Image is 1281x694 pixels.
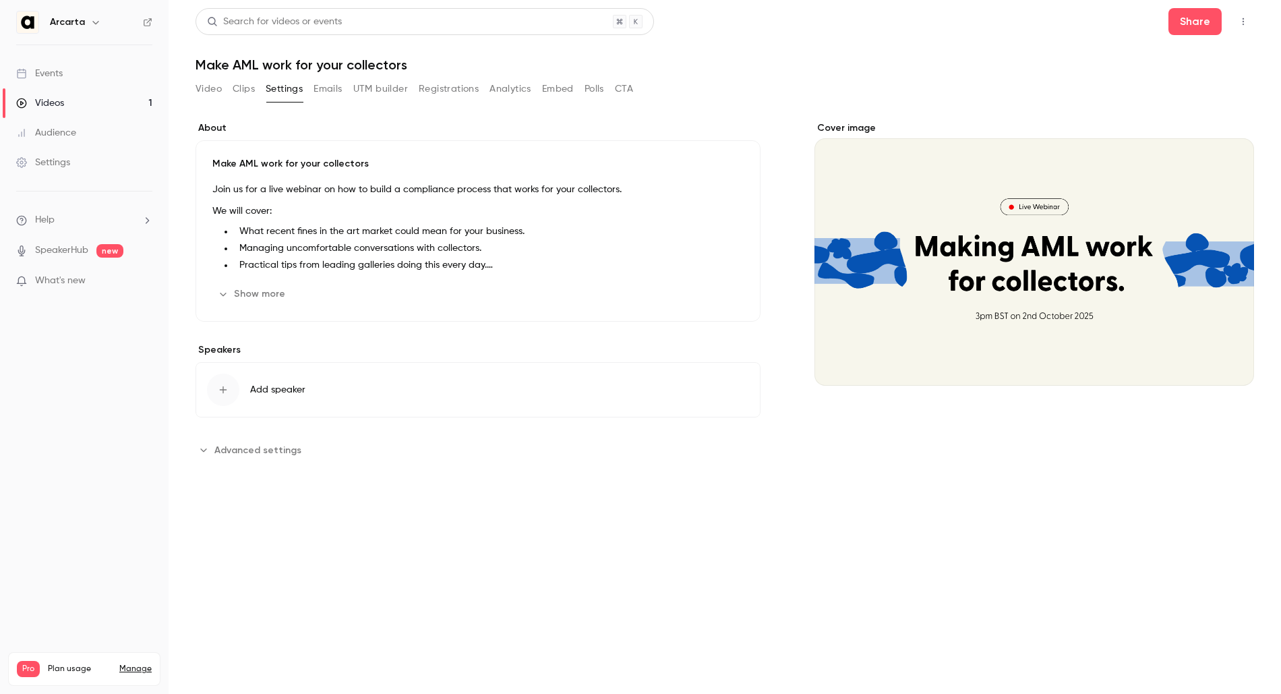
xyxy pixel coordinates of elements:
[814,121,1254,386] section: Cover image
[214,443,301,457] span: Advanced settings
[17,11,38,33] img: Arcarta
[615,78,633,100] button: CTA
[234,241,744,256] li: Managing uncomfortable conversations with collectors.
[233,78,255,100] button: Clips
[35,243,88,258] a: SpeakerHub
[119,664,152,674] a: Manage
[212,203,744,219] p: We will cover:
[196,78,222,100] button: Video
[814,121,1254,135] label: Cover image
[542,78,574,100] button: Embed
[50,16,85,29] h6: Arcarta
[196,439,309,461] button: Advanced settings
[196,439,761,461] section: Advanced settings
[353,78,408,100] button: UTM builder
[212,283,293,305] button: Show more
[489,78,531,100] button: Analytics
[196,57,1254,73] h1: Make AML work for your collectors
[1232,11,1254,32] button: Top Bar Actions
[196,362,761,417] button: Add speaker
[212,181,744,198] p: Join us for a live webinar on how to build a compliance process that works for your collectors.
[266,78,303,100] button: Settings
[96,244,123,258] span: new
[196,121,761,135] label: About
[16,156,70,169] div: Settings
[234,225,744,239] li: What recent fines in the art market could mean for your business.
[250,383,305,397] span: Add speaker
[16,126,76,140] div: Audience
[212,157,744,171] p: Make AML work for your collectors
[16,67,63,80] div: Events
[35,274,86,288] span: What's new
[35,213,55,227] span: Help
[48,664,111,674] span: Plan usage
[207,15,342,29] div: Search for videos or events
[196,343,761,357] label: Speakers
[17,661,40,677] span: Pro
[1168,8,1222,35] button: Share
[419,78,479,100] button: Registrations
[234,258,744,272] li: Practical tips from leading galleries doing this every day.
[585,78,604,100] button: Polls
[16,213,152,227] li: help-dropdown-opener
[314,78,342,100] button: Emails
[16,96,64,110] div: Videos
